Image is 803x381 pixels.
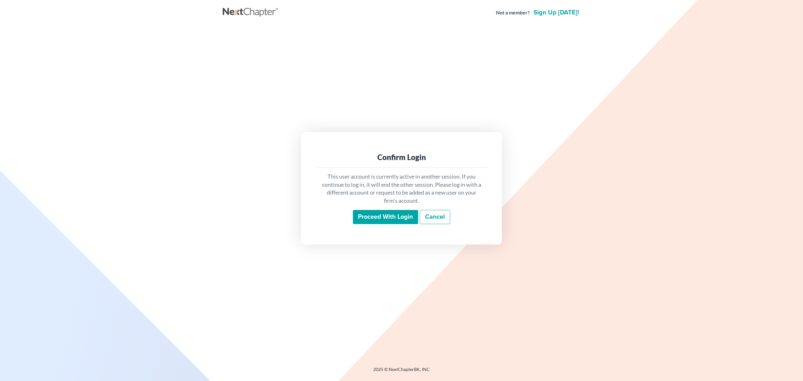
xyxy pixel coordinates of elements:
[321,152,482,162] div: Confirm Login
[321,173,482,205] p: This user account is currently active in another session. If you continue to log in, it will end ...
[223,366,580,378] div: 2025 © NextChapterBK, INC
[353,210,418,224] input: Proceed with login
[532,9,580,16] a: Sign up [DATE]!
[420,210,450,224] a: Cancel
[496,9,530,16] strong: Not a member?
